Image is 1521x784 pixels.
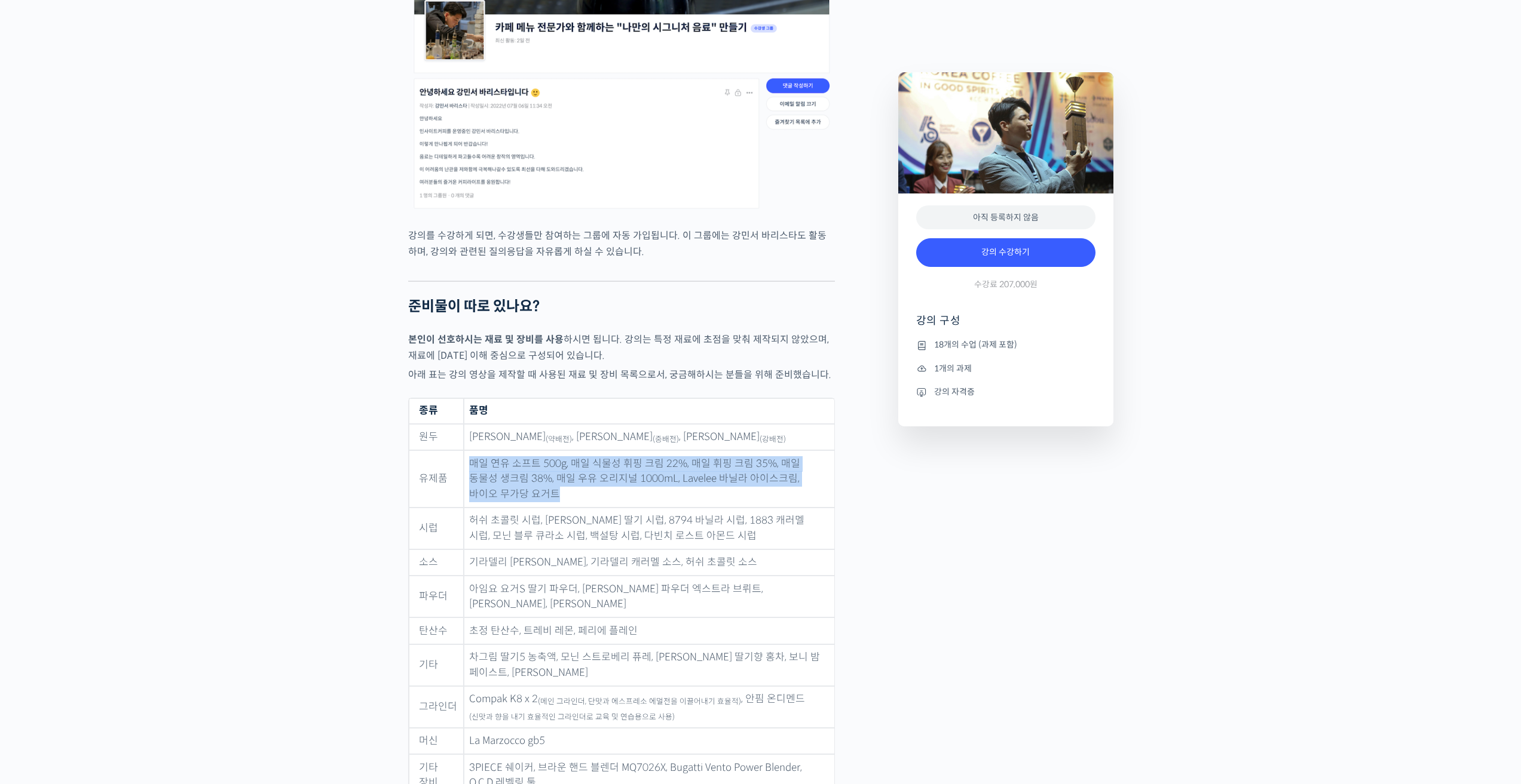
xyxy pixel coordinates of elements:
td: 아임요 요거S 딸기 파우더, [PERSON_NAME] 파우더 엑스트라 브뤼트, [PERSON_NAME], [PERSON_NAME] [464,576,834,617]
td: [PERSON_NAME] , [PERSON_NAME] , [PERSON_NAME] [464,424,834,451]
strong: 준비물이 따로 있나요? [408,297,540,315]
span: 대화 [109,397,124,407]
a: 강의 수강하기 [916,238,1095,267]
strong: 본인이 선호하시는 재료 및 장비를 사용 [408,333,564,346]
td: 그라인더 [409,686,464,728]
td: 탄산수 [409,617,464,644]
sub: (중배전) [653,435,679,444]
td: 유제품 [409,450,464,508]
sub: (신맛과 향을 내기 효율적인 그라인더로 교육 및 연습용으로 사용) [469,712,675,722]
td: La Marzocco gb5 [464,728,834,755]
span: 설정 [185,396,199,406]
a: 대화 [79,379,154,408]
p: 아래 표는 강의 영상을 제작할 때 사용된 재료 및 장비 목록으로서, 궁금해하시는 분들을 위해 준비했습니다. [408,367,835,383]
p: 강의를 수강하게 되면, 수강생들만 참여하는 그룹에 자동 가입됩니다. 이 그룹에는 강민서 바리스타도 활동하며, 강의와 관련된 질의응답을 자유롭게 하실 수 있습니다. [408,227,835,260]
a: 홈 [4,379,79,408]
td: 시럽 [409,508,464,549]
sub: (강배전) [760,435,786,444]
td: 기타 [409,644,464,686]
td: 차그림 딸기5 농축액, 모닌 스트로베리 퓨레, [PERSON_NAME] 딸기향 홍차, 보니 밤 페이스트, [PERSON_NAME] [464,644,834,686]
td: 원두 [409,424,464,451]
td: 기라델리 [PERSON_NAME], 기라델리 캐러멜 소스, 허쉬 초콜릿 소스 [464,549,834,576]
td: 매일 연유 소프트 500g, 매일 식물성 휘핑 크림 22%, 매일 휘핑 크림 35%, 매일 동물성 생크림 38%, 매일 우유 오리지널 1000mL, Lavelee 바닐라 아이... [464,450,834,508]
th: 품명 [464,398,834,424]
sub: (약배전) [546,435,572,444]
li: 강의 자격증 [916,385,1095,399]
td: 초정 탄산수, 트레비 레몬, 페리에 플레인 [464,617,834,644]
td: Compak K8 x 2 , 안핌 온디멘드 [464,686,834,728]
sub: (메인 그라인더, 단맛과 에스프레소 에멀전을 이끌어내기 효율적) [538,697,741,706]
li: 18개의 수업 (과제 포함) [916,338,1095,352]
div: 아직 등록하지 않음 [916,205,1095,230]
span: 수강료 207,000원 [974,279,1038,290]
td: 파우더 [409,576,464,617]
li: 1개의 과제 [916,361,1095,376]
td: 머신 [409,728,464,755]
span: 홈 [38,396,45,406]
td: 소스 [409,549,464,576]
p: 하시면 됩니다. 강의는 특정 재료에 초점을 맞춰 제작되지 않았으며, 재료에 [DATE] 이해 중심으로 구성되어 있습니다. [408,331,835,364]
h4: 강의 구성 [916,313,1095,337]
th: 종류 [409,398,464,424]
td: 허쉬 초콜릿 시럽, [PERSON_NAME] 딸기 시럽, 8794 바닐라 시럽, 1883 캐러멜 시럽, 모닌 블루 큐라소 시럽, 백설탕 시럽, 다빈치 로스트 아몬드 시럽 [464,508,834,549]
a: 설정 [154,379,229,408]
